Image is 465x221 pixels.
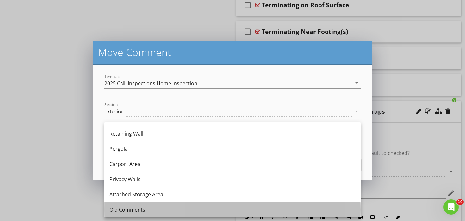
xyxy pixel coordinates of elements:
div: Carport Area [109,160,356,168]
i: arrow_drop_down [353,79,361,87]
i: arrow_drop_down [353,107,361,115]
div: Pergola [109,145,356,153]
div: Old Comments [109,206,356,213]
div: Retaining Wall [109,130,356,137]
div: Exterior [104,109,123,114]
div: Attached Storage Area [109,191,356,198]
h2: Move Comment [98,46,367,59]
div: Privacy Walls [109,175,356,183]
span: 10 [456,199,464,205]
iframe: Intercom live chat [443,199,459,215]
div: 2025 CNHInspections Home Inspection [104,80,197,86]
